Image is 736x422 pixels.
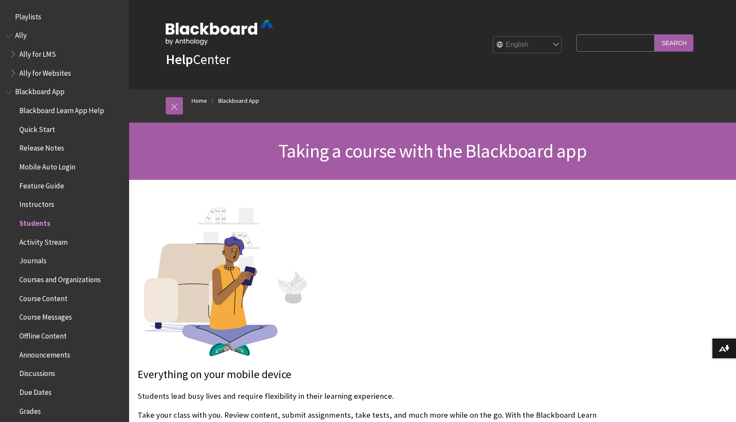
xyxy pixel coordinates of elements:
span: Ally [15,28,27,40]
input: Search [655,34,693,51]
a: HelpCenter [166,51,230,68]
img: Blackboard by Anthology [166,20,273,45]
span: Activity Stream [19,235,68,246]
nav: Book outline for Anthology Ally Help [5,28,124,80]
span: Playlists [15,9,41,21]
span: Course Content [19,291,68,303]
span: Courses and Organizations [19,272,101,284]
span: Quick Start [19,122,55,134]
span: Feature Guide [19,179,64,190]
span: Grades [19,404,41,416]
span: Course Messages [19,310,72,322]
span: Mobile Auto Login [19,160,75,171]
span: Journals [19,254,46,265]
nav: Book outline for Playlists [5,9,124,24]
p: Students lead busy lives and require flexibility in their learning experience. [138,391,600,402]
span: Ally for LMS [19,47,56,59]
a: Home [192,95,207,106]
span: Due Dates [19,385,52,397]
span: Release Notes [19,141,64,153]
span: Ally for Websites [19,66,71,77]
span: Taking a course with the Blackboard app [278,139,587,163]
a: Blackboard App [218,95,259,106]
p: Everything on your mobile device [138,367,600,382]
strong: Help [166,51,193,68]
span: Students [19,216,50,228]
span: Instructors [19,197,54,209]
span: Announcements [19,348,70,359]
span: Offline Content [19,329,67,340]
img: Person using a mobile device in their living room [138,197,310,359]
span: Blackboard Learn App Help [19,103,104,115]
select: Site Language Selector [493,37,562,54]
span: Discussions [19,366,55,378]
span: Blackboard App [15,85,65,96]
